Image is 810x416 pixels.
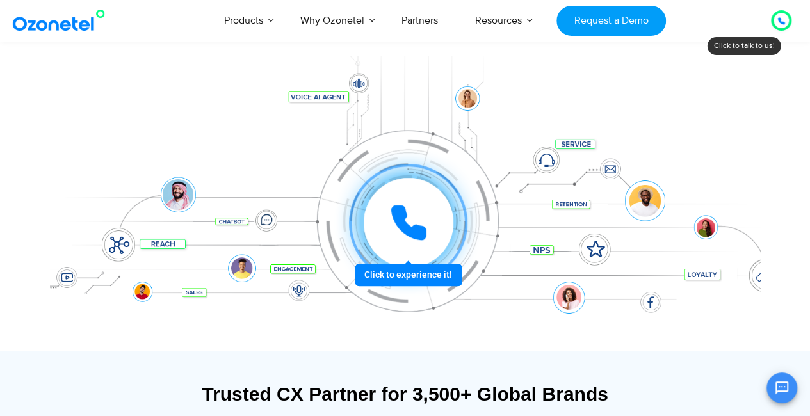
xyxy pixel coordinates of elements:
[556,6,666,36] a: Request a Demo
[766,372,797,403] button: Open chat
[56,383,754,405] div: Trusted CX Partner for 3,500+ Global Brands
